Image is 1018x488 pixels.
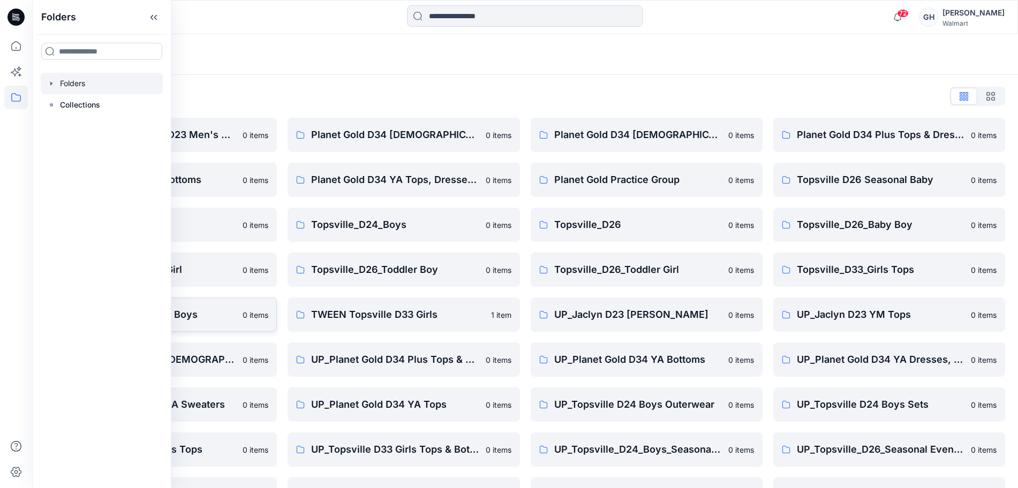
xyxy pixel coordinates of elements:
[971,399,997,410] p: 0 items
[797,172,964,187] p: Topsville D26 Seasonal Baby
[919,7,938,27] div: GH
[311,262,479,277] p: Topsville_D26_Toddler Boy
[60,98,100,111] p: Collections
[491,309,511,321] p: 1 item
[971,354,997,365] p: 0 items
[288,342,519,377] a: UP_Planet Gold D34 Plus Tops & Dresses0 items
[288,432,519,467] a: UP_Topsville D33 Girls Tops & Bottoms0 items
[773,387,1005,422] a: UP_Topsville D24 Boys Sets0 items
[531,432,763,467] a: UP_Topsville_D24_Boys_Seasonal Events0 items
[486,174,511,186] p: 0 items
[797,127,964,142] p: Planet Gold D34 Plus Tops & Dresses
[486,354,511,365] p: 0 items
[971,264,997,276] p: 0 items
[728,219,754,231] p: 0 items
[531,118,763,152] a: Planet Gold D34 [DEMOGRAPHIC_DATA] Plus Bottoms0 items
[728,399,754,410] p: 0 items
[531,253,763,287] a: Topsville_D26_Toddler Girl0 items
[243,444,268,455] p: 0 items
[942,6,1005,19] div: [PERSON_NAME]
[797,217,964,232] p: Topsville_D26_Baby Boy
[288,118,519,152] a: Planet Gold D34 [DEMOGRAPHIC_DATA] Dresses0 items
[288,163,519,197] a: Planet Gold D34 YA Tops, Dresses, & Sets0 items
[243,399,268,410] p: 0 items
[311,352,479,367] p: UP_Planet Gold D34 Plus Tops & Dresses
[486,129,511,141] p: 0 items
[942,19,1005,27] div: Walmart
[554,172,722,187] p: Planet Gold Practice Group
[728,309,754,321] p: 0 items
[311,307,484,322] p: TWEEN Topsville D33 Girls
[486,444,511,455] p: 0 items
[773,253,1005,287] a: Topsville_D33_Girls Tops0 items
[531,298,763,332] a: UP_Jaclyn D23 [PERSON_NAME]0 items
[728,129,754,141] p: 0 items
[554,442,722,457] p: UP_Topsville_D24_Boys_Seasonal Events
[311,217,479,232] p: Topsville_D24_Boys
[243,354,268,365] p: 0 items
[797,397,964,412] p: UP_Topsville D24 Boys Sets
[554,352,722,367] p: UP_Planet Gold D34 YA Bottoms
[773,208,1005,242] a: Topsville_D26_Baby Boy0 items
[243,264,268,276] p: 0 items
[971,129,997,141] p: 0 items
[554,217,722,232] p: Topsville_D26
[288,208,519,242] a: Topsville_D24_Boys0 items
[797,307,964,322] p: UP_Jaclyn D23 YM Tops
[288,253,519,287] a: Topsville_D26_Toddler Boy0 items
[554,307,722,322] p: UP_Jaclyn D23 [PERSON_NAME]
[797,262,964,277] p: Topsville_D33_Girls Tops
[486,399,511,410] p: 0 items
[243,174,268,186] p: 0 items
[531,387,763,422] a: UP_Topsville D24 Boys Outerwear0 items
[243,129,268,141] p: 0 items
[971,444,997,455] p: 0 items
[773,342,1005,377] a: UP_Planet Gold D34 YA Dresses, Sets, and Rompers0 items
[531,342,763,377] a: UP_Planet Gold D34 YA Bottoms0 items
[728,354,754,365] p: 0 items
[897,9,909,18] span: 72
[288,387,519,422] a: UP_Planet Gold D34 YA Tops0 items
[311,172,479,187] p: Planet Gold D34 YA Tops, Dresses, & Sets
[773,432,1005,467] a: UP_Topsville_D26_Seasonal Events_Baby Boy0 items
[773,118,1005,152] a: Planet Gold D34 Plus Tops & Dresses0 items
[243,309,268,321] p: 0 items
[486,219,511,231] p: 0 items
[797,352,964,367] p: UP_Planet Gold D34 YA Dresses, Sets, and Rompers
[288,298,519,332] a: TWEEN Topsville D33 Girls1 item
[554,127,722,142] p: Planet Gold D34 [DEMOGRAPHIC_DATA] Plus Bottoms
[773,298,1005,332] a: UP_Jaclyn D23 YM Tops0 items
[486,264,511,276] p: 0 items
[728,264,754,276] p: 0 items
[728,174,754,186] p: 0 items
[773,163,1005,197] a: Topsville D26 Seasonal Baby0 items
[531,208,763,242] a: Topsville_D260 items
[311,397,479,412] p: UP_Planet Gold D34 YA Tops
[243,219,268,231] p: 0 items
[728,444,754,455] p: 0 items
[311,127,479,142] p: Planet Gold D34 [DEMOGRAPHIC_DATA] Dresses
[797,442,964,457] p: UP_Topsville_D26_Seasonal Events_Baby Boy
[531,163,763,197] a: Planet Gold Practice Group0 items
[554,397,722,412] p: UP_Topsville D24 Boys Outerwear
[971,309,997,321] p: 0 items
[311,442,479,457] p: UP_Topsville D33 Girls Tops & Bottoms
[971,219,997,231] p: 0 items
[554,262,722,277] p: Topsville_D26_Toddler Girl
[971,174,997,186] p: 0 items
